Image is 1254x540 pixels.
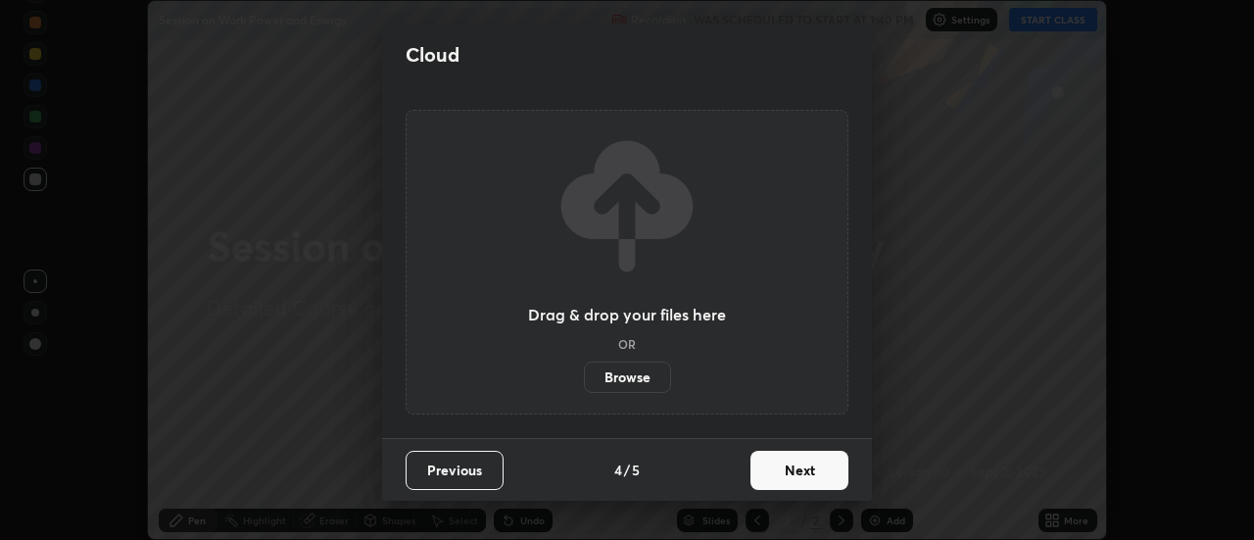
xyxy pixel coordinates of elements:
h4: / [624,460,630,480]
h4: 5 [632,460,640,480]
h2: Cloud [406,42,459,68]
h5: OR [618,338,636,350]
h3: Drag & drop your files here [528,307,726,322]
button: Next [750,451,848,490]
h4: 4 [614,460,622,480]
button: Previous [406,451,504,490]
